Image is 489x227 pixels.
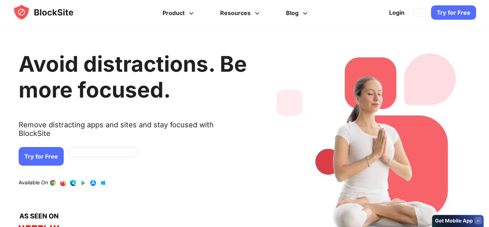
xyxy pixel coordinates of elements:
img: blocksite-icon.5d769676.svg [13,4,87,21]
a: Try for Free [431,6,476,20]
text: Available On [19,179,48,186]
a: Login [385,4,409,22]
text: Remove distracting apps and sites and stay focused with BlockSite [19,120,247,143]
h1: Avoid distractions. Be more focused. [19,51,247,103]
a: Try for Free [19,147,64,166]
